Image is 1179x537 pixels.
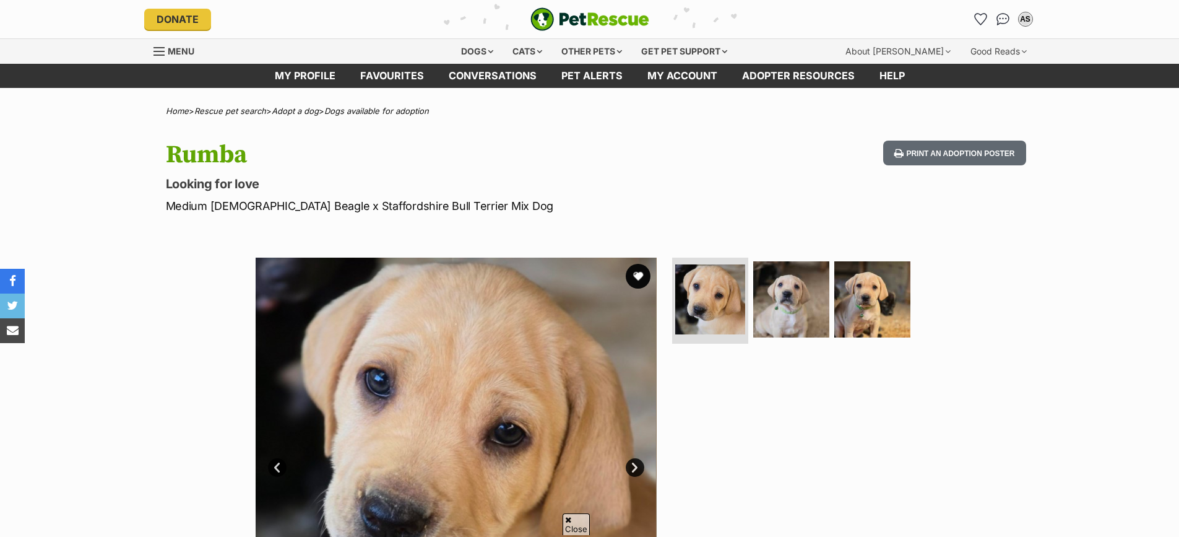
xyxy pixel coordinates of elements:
a: Menu [153,39,203,61]
button: My account [1016,9,1035,29]
div: AS [1019,13,1032,25]
a: Dogs available for adoption [324,106,429,116]
span: Menu [168,46,194,56]
a: Next [626,458,644,477]
a: Adopt a dog [272,106,319,116]
div: Other pets [553,39,631,64]
a: Rescue pet search [194,106,266,116]
a: Help [867,64,917,88]
img: chat-41dd97257d64d25036548639549fe6c8038ab92f7586957e7f3b1b290dea8141.svg [996,13,1009,25]
button: Print an adoption poster [883,141,1026,166]
ul: Account quick links [971,9,1035,29]
h1: Rumba [166,141,689,169]
button: favourite [626,264,650,289]
div: Good Reads [962,39,1035,64]
div: > > > [135,107,1045,116]
p: Looking for love [166,175,689,193]
span: Close [563,513,590,535]
a: Donate [144,9,211,30]
img: logo-e224e6f780fb5917bec1dbf3a21bbac754714ae5b6737aabdf751b685950b380.svg [530,7,649,31]
img: Photo of Rumba [753,261,829,338]
a: Pet alerts [549,64,635,88]
a: My account [635,64,730,88]
a: Prev [268,458,287,477]
img: Photo of Rumba [834,261,910,338]
a: Favourites [348,64,436,88]
img: Photo of Rumba [675,264,745,334]
div: Cats [504,39,551,64]
a: Home [166,106,189,116]
a: Adopter resources [730,64,867,88]
div: About [PERSON_NAME] [837,39,959,64]
a: PetRescue [530,7,649,31]
a: Favourites [971,9,991,29]
div: Get pet support [633,39,736,64]
p: Medium [DEMOGRAPHIC_DATA] Beagle x Staffordshire Bull Terrier Mix Dog [166,198,689,214]
a: conversations [436,64,549,88]
a: My profile [262,64,348,88]
div: Dogs [452,39,502,64]
a: Conversations [993,9,1013,29]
